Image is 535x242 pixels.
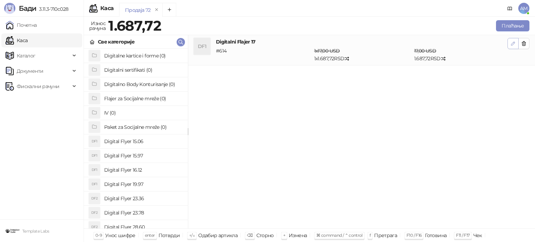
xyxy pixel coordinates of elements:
h4: Flajer za Socijalne mreže (0) [104,93,182,104]
h4: Digital Flyer 15.06 [104,136,182,147]
h4: Digitalni Flajer 17 [216,38,507,46]
span: Каталог [17,49,36,63]
div: DF2 [89,193,100,204]
a: Почетна [6,18,37,32]
h4: Digitalne kartice i forme (0) [104,50,182,61]
span: 3.11.3-710c028 [36,6,68,12]
span: ⌫ [247,233,253,238]
div: DF1 [89,150,100,161]
div: Све категорије [98,38,134,46]
img: Logo [4,3,15,14]
span: f [370,233,371,238]
div: Продаја 72 [125,6,151,14]
div: Чек [473,231,482,240]
div: Готовина [425,231,447,240]
div: Потврди [158,231,180,240]
span: 0-9 [95,233,102,238]
h4: Digitalno Body Konturisanje (0) [104,79,182,90]
span: Фискални рачуни [17,79,59,93]
span: AM [518,3,529,14]
h4: Paket za Socijalne mreže (0) [104,122,182,133]
div: Измена [289,231,307,240]
h4: Digital Flyer 19.97 [104,179,182,190]
div: # 614 [215,47,313,62]
button: Плаћање [496,20,529,31]
strong: 1.687,72 [108,17,161,34]
div: DF1 [89,164,100,175]
span: ⌘ command / ⌃ control [316,233,363,238]
div: Каса [100,6,114,11]
div: grid [84,49,188,228]
span: enter [145,233,155,238]
div: DF1 [89,136,100,147]
div: Износ рачуна [88,19,107,33]
span: 1 x 17,00 USD [314,48,340,54]
span: F10 / F16 [406,233,421,238]
span: Бади [19,4,36,13]
button: remove [152,7,161,13]
h4: IV (0) [104,107,182,118]
span: 17,00 USD [414,48,436,54]
small: Template Labs [22,229,49,234]
div: DF1 [194,38,210,55]
div: 1.687,72 RSD [413,47,509,62]
span: Документи [17,64,43,78]
h4: Digital Flyer 23.36 [104,193,182,204]
div: DF2 [89,221,100,233]
div: DF1 [89,179,100,190]
div: 1 x 1.687,72 RSD [313,47,413,62]
h4: Digital Flyer 15.97 [104,150,182,161]
span: + [283,233,285,238]
span: ↑/↓ [189,233,195,238]
div: Сторно [256,231,274,240]
div: Одабир артикла [198,231,238,240]
h4: Digitalni sertifikati (0) [104,64,182,76]
h4: Digital Flyer 16.12 [104,164,182,175]
div: Унос шифре [105,231,135,240]
a: Каса [6,33,28,47]
h4: Digital Flyer 23.78 [104,207,182,218]
img: 64x64-companyLogo-46bbf2fd-0887-484e-a02e-a45a40244bfa.png [6,224,20,238]
span: F11 / F17 [456,233,470,238]
div: DF2 [89,207,100,218]
button: Add tab [162,3,176,17]
div: Претрага [374,231,397,240]
a: Документација [504,3,515,14]
h4: Digital Flyer 28.60 [104,221,182,233]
